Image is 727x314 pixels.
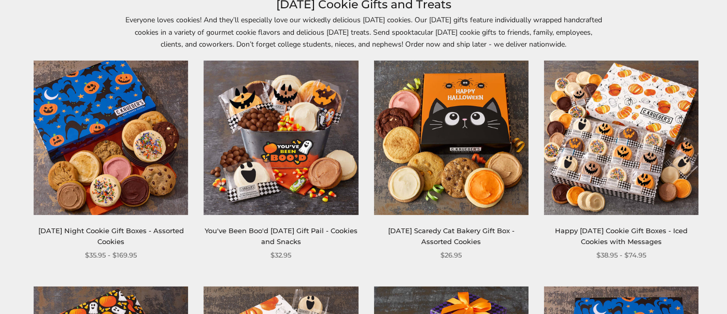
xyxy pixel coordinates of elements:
[440,250,462,261] span: $26.95
[544,61,699,215] img: Happy Halloween Cookie Gift Boxes - Iced Cookies with Messages
[125,14,602,50] p: Everyone loves cookies! And they’ll especially love our wickedly delicious [DATE] cookies. Our [D...
[38,226,184,246] a: [DATE] Night Cookie Gift Boxes - Assorted Cookies
[270,250,291,261] span: $32.95
[388,226,515,246] a: [DATE] Scaredy Cat Bakery Gift Box - Assorted Cookies
[596,250,646,261] span: $38.95 - $74.95
[205,226,358,246] a: You've Been Boo'd [DATE] Gift Pail - Cookies and Snacks
[555,226,688,246] a: Happy [DATE] Cookie Gift Boxes - Iced Cookies with Messages
[85,250,137,261] span: $35.95 - $169.95
[34,61,188,215] img: Halloween Night Cookie Gift Boxes - Assorted Cookies
[8,275,107,306] iframe: Sign Up via Text for Offers
[204,61,358,215] img: You've Been Boo'd Halloween Gift Pail - Cookies and Snacks
[374,61,528,215] img: Halloween Scaredy Cat Bakery Gift Box - Assorted Cookies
